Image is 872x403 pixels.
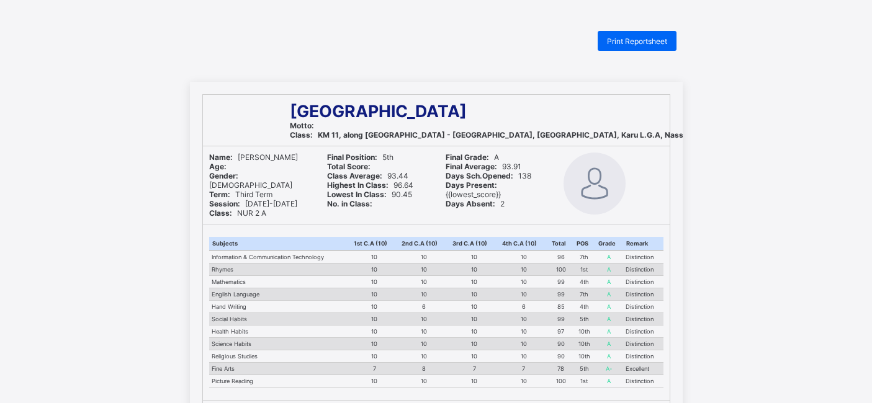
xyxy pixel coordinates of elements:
td: 10 [499,276,549,288]
b: Age: [209,162,227,171]
td: A [595,313,624,325]
td: 10 [398,338,449,350]
td: Religious Studies [209,350,351,363]
td: 10 [351,350,398,363]
td: 10 [351,313,398,325]
td: 10 [351,250,398,263]
td: 6 [398,301,449,313]
td: A- [595,363,624,375]
td: Distinction [623,276,663,288]
td: 10 [499,263,549,276]
td: 5th [573,313,595,325]
b: Class Average: [327,171,382,180]
td: 100 [549,375,573,387]
th: Grade [595,237,624,250]
th: 4th C.A (10) [499,237,549,250]
td: 10 [449,350,499,363]
td: 10 [499,350,549,363]
td: 10 [351,276,398,288]
td: 78 [549,363,573,375]
span: 96.64 [327,180,413,190]
b: Highest In Class: [327,180,389,190]
span: 93.91 [446,162,521,171]
td: Rhymes [209,263,351,276]
td: 10 [398,263,449,276]
b: Motto: [290,121,314,130]
td: 99 [549,313,573,325]
td: 85 [549,301,573,313]
td: 10 [449,325,499,338]
td: 10 [351,263,398,276]
td: 10 [499,338,549,350]
span: [GEOGRAPHIC_DATA] [290,101,467,121]
td: 1st [573,263,595,276]
td: A [595,263,624,276]
th: POS [573,237,595,250]
td: Distinction [623,350,663,363]
b: Class: [209,208,232,218]
td: A [595,276,624,288]
td: 10 [449,276,499,288]
td: 10 [499,313,549,325]
th: Remark [623,237,663,250]
td: 7th [573,250,595,263]
td: Picture Reading [209,375,351,387]
td: 99 [549,288,573,301]
td: 10 [398,288,449,301]
span: KM 11, along [GEOGRAPHIC_DATA] - [GEOGRAPHIC_DATA], [GEOGRAPHIC_DATA], Karu L.G.A, Nassarawa State., [290,130,732,139]
td: Distinction [623,338,663,350]
span: 2 [446,199,505,208]
td: 10 [351,338,398,350]
td: 8 [398,363,449,375]
td: Distinction [623,288,663,301]
td: A [595,288,624,301]
td: 7 [351,363,398,375]
td: Distinction [623,263,663,276]
td: 10 [398,313,449,325]
td: Fine Arts [209,363,351,375]
b: Lowest In Class: [327,190,387,199]
td: 10 [398,250,449,263]
td: Mathematics [209,276,351,288]
b: Days Sch.Opened: [446,171,513,180]
td: 90 [549,338,573,350]
td: 10 [351,325,398,338]
td: Health Habits [209,325,351,338]
td: 7 [499,363,549,375]
td: 10 [499,250,549,263]
td: 100 [549,263,573,276]
td: 10 [398,276,449,288]
b: Days Present: [446,180,497,190]
td: Distinction [623,301,663,313]
td: 10 [499,375,549,387]
th: Total [549,237,573,250]
td: 10 [449,313,499,325]
td: 10th [573,325,595,338]
td: 10 [499,288,549,301]
td: 10 [449,301,499,313]
span: [DATE]-[DATE] [209,199,297,208]
td: 90 [549,350,573,363]
td: 10 [449,250,499,263]
td: 1st [573,375,595,387]
th: 3rd C.A (10) [449,237,499,250]
td: 4th [573,276,595,288]
span: 5th [327,153,393,162]
span: Print Reportsheet [607,37,667,46]
span: NUR 2 A [209,208,266,218]
td: A [595,301,624,313]
td: A [595,375,624,387]
td: A [595,250,624,263]
td: 10 [398,350,449,363]
td: 6 [499,301,549,313]
td: Distinction [623,313,663,325]
b: Name: [209,153,233,162]
td: 97 [549,325,573,338]
td: 10 [351,301,398,313]
b: Term: [209,190,230,199]
b: No. in Class: [327,199,372,208]
span: A [446,153,499,162]
b: Final Grade: [446,153,489,162]
td: 10th [573,350,595,363]
th: Subjects [209,237,351,250]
